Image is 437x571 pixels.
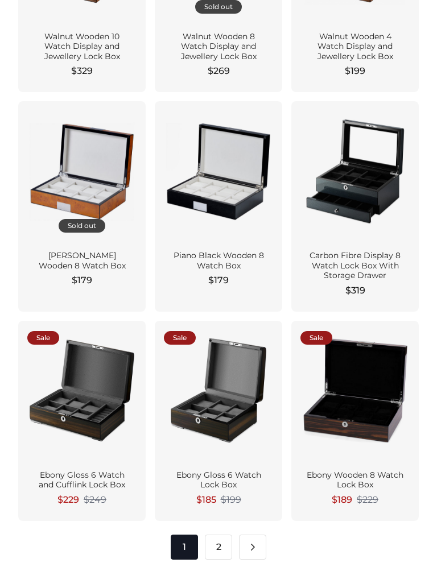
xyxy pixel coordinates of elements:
[300,331,332,345] div: Sale
[171,535,198,560] span: 1
[305,470,405,490] div: Ebony Wooden 8 Watch Lock Box
[208,274,229,287] span: $179
[196,493,216,507] span: $185
[205,535,232,560] a: 2
[332,493,352,507] span: $189
[171,535,266,560] nav: Pagination
[32,32,132,62] div: Walnut Wooden 10 Watch Display and Jewellery Lock Box
[72,274,92,287] span: $179
[168,32,269,62] div: Walnut Wooden 8 Watch Display and Jewellery Lock Box
[221,494,241,506] span: $199
[32,251,132,271] div: [PERSON_NAME] Wooden 8 Watch Box
[345,284,365,297] span: $319
[84,494,106,506] span: $249
[345,64,365,78] span: $199
[71,64,93,78] span: $329
[164,331,196,345] div: Sale
[291,101,419,312] a: Carbon Fibre Display 8 Watch Lock Box With Storage Drawer $319
[57,493,79,507] span: $229
[208,64,230,78] span: $269
[168,470,269,490] div: Ebony Gloss 6 Watch Lock Box
[305,32,405,62] div: Walnut Wooden 4 Watch Display and Jewellery Lock Box
[305,251,405,281] div: Carbon Fibre Display 8 Watch Lock Box With Storage Drawer
[32,470,132,490] div: Ebony Gloss 6 Watch and Cufflink Lock Box
[357,494,378,506] span: $229
[18,321,146,521] a: Sale Ebony Gloss 6 Watch and Cufflink Lock Box $229 $249
[155,321,282,521] a: Sale Ebony Gloss 6 Watch Lock Box $185 $199
[168,251,269,271] div: Piano Black Wooden 8 Watch Box
[27,331,59,345] div: Sale
[155,101,282,312] a: Piano Black Wooden 8 Watch Box $179
[18,101,146,312] a: Sold out [PERSON_NAME] Wooden 8 Watch Box $179
[291,321,419,521] a: Sale Ebony Wooden 8 Watch Lock Box $189 $229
